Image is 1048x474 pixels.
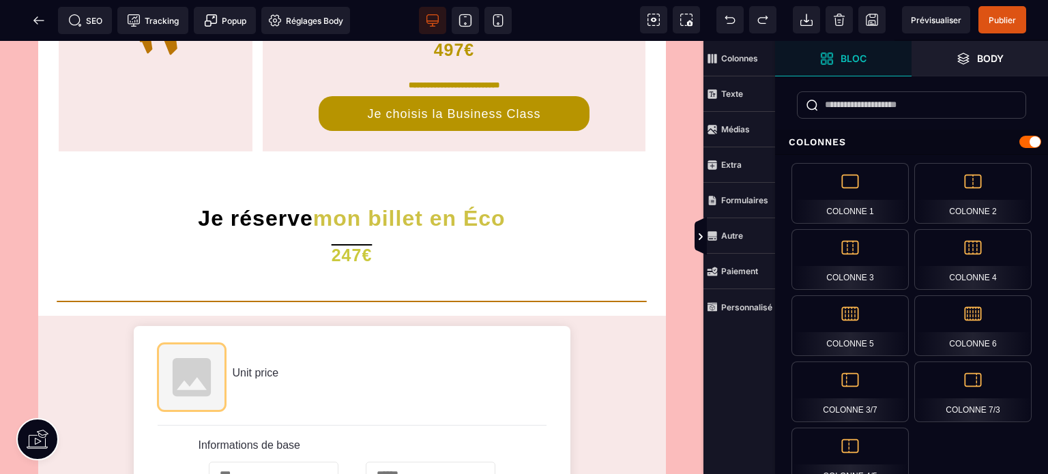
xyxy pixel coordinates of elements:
[703,254,775,289] span: Paiement
[484,7,512,34] span: Voir mobile
[204,14,246,27] span: Popup
[914,361,1032,422] div: Colonne 7/3
[775,130,1048,155] div: Colonnes
[978,6,1026,33] span: Enregistrer le contenu
[117,7,188,34] span: Code de suivi
[127,14,179,27] span: Tracking
[703,76,775,112] span: Texte
[721,266,758,276] strong: Paiement
[902,6,970,33] span: Aperçu
[826,6,853,33] span: Nettoyage
[199,398,506,411] h5: Informations de base
[721,195,768,205] strong: Formulaires
[261,7,350,34] span: Favicon
[793,6,820,33] span: Importer
[858,6,886,33] span: Enregistrer
[703,41,775,76] span: Colonnes
[703,218,775,254] span: Autre
[268,14,343,27] span: Réglages Body
[791,295,909,356] div: Colonne 5
[716,6,744,33] span: Défaire
[977,53,1004,63] strong: Body
[721,231,743,241] strong: Autre
[640,6,667,33] span: Voir les composants
[158,302,226,370] img: Product image
[194,7,256,34] span: Créer une alerte modale
[791,163,909,224] div: Colonne 1
[721,89,743,99] strong: Texte
[703,112,775,147] span: Médias
[319,55,590,90] button: Je choisis la Business Class
[749,6,776,33] span: Rétablir
[914,163,1032,224] div: Colonne 2
[721,124,750,134] strong: Médias
[25,7,53,34] span: Retour
[419,7,446,34] span: Voir bureau
[58,7,112,34] span: Métadata SEO
[721,160,742,170] strong: Extra
[703,183,775,218] span: Formulaires
[673,6,700,33] span: Capture d'écran
[989,15,1016,25] span: Publier
[911,15,961,25] span: Prévisualiser
[912,41,1048,76] span: Ouvrir les calques
[775,217,789,258] span: Afficher les vues
[721,53,758,63] strong: Colonnes
[48,164,656,190] h1: Je réserve
[452,7,479,34] span: Voir tablette
[841,53,867,63] strong: Bloc
[791,229,909,290] div: Colonne 3
[233,326,279,338] span: Unit price
[68,14,102,27] span: SEO
[703,289,775,325] span: Personnalisé
[914,295,1032,356] div: Colonne 6
[791,361,909,422] div: Colonne 3/7
[703,147,775,183] span: Extra
[721,302,772,312] strong: Personnalisé
[775,41,912,76] span: Ouvrir les blocs
[914,229,1032,290] div: Colonne 4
